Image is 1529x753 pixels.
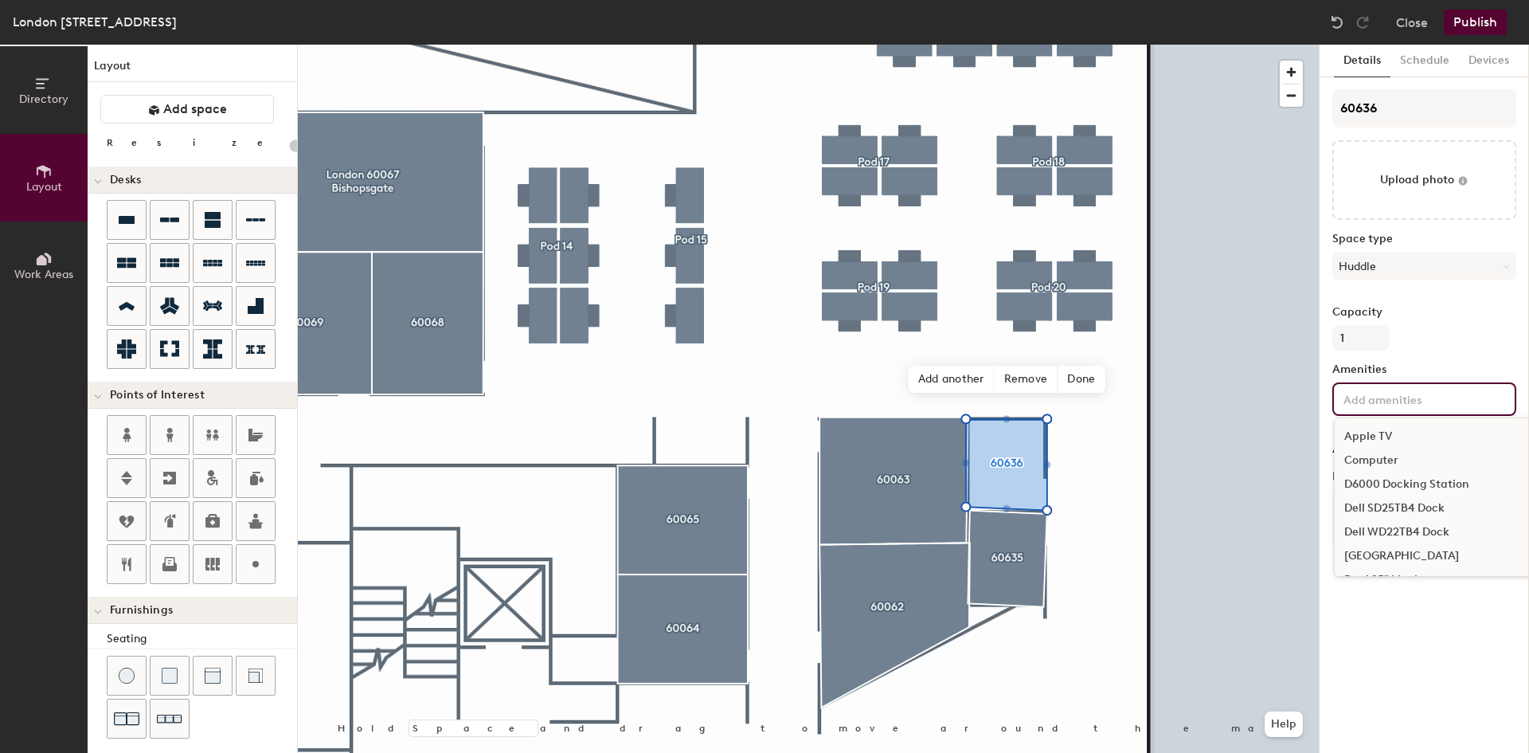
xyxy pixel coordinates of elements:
button: Couch (x2) [107,699,147,739]
button: Close [1396,10,1428,35]
button: Couch (x3) [150,699,190,739]
h1: Layout [88,57,297,82]
img: Couch (corner) [248,668,264,684]
button: Devices [1459,45,1519,77]
span: Add another [909,366,995,393]
label: Amenities [1332,363,1516,376]
img: Undo [1329,14,1345,30]
span: Add space [163,101,227,117]
img: Couch (x2) [114,706,139,731]
div: Resize [107,136,283,149]
img: Couch (x3) [157,707,182,731]
span: Points of Interest [110,389,205,402]
img: Redo [1355,14,1371,30]
div: London [STREET_ADDRESS] [13,12,177,32]
img: Stool [119,668,135,684]
span: Remove [995,366,1058,393]
button: Cushion [150,656,190,696]
span: Directory [19,92,68,106]
div: Seating [107,630,297,648]
label: Space type [1332,233,1516,245]
span: Desks [110,174,141,186]
label: Notes [1332,470,1516,483]
span: Work Areas [14,268,73,281]
input: Add amenities [1340,389,1484,408]
button: Upload photo [1332,140,1516,220]
button: Couch (middle) [193,656,233,696]
label: Accessible [1332,443,1389,456]
img: Cushion [162,668,178,684]
button: Publish [1444,10,1507,35]
button: Help [1265,712,1303,737]
span: Furnishings [110,604,173,617]
button: Stool [107,656,147,696]
button: Details [1334,45,1390,77]
button: Huddle [1332,252,1516,280]
img: Couch (middle) [205,668,221,684]
button: Couch (corner) [236,656,276,696]
button: Add space [100,95,274,124]
label: Capacity [1332,306,1516,319]
span: Layout [26,180,62,194]
button: Schedule [1390,45,1459,77]
span: Done [1058,366,1105,393]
